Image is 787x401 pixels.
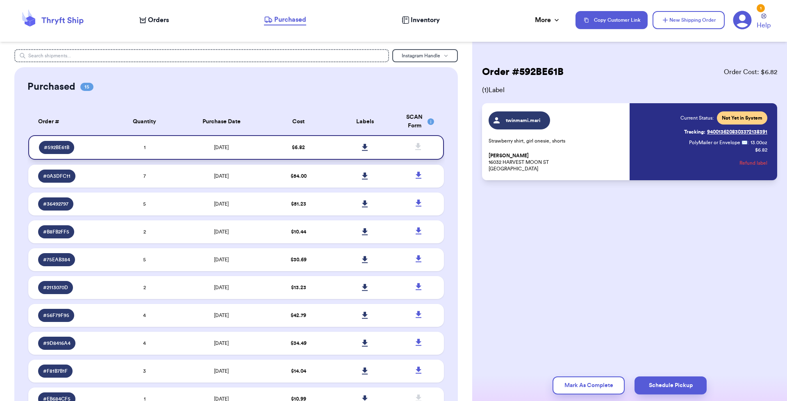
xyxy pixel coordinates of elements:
[684,129,705,135] span: Tracking:
[291,369,306,374] span: $ 14.04
[143,202,146,206] span: 5
[148,15,169,25] span: Orders
[489,152,625,172] p: 16032 HARVEST MOON ST [GEOGRAPHIC_DATA]
[757,20,771,30] span: Help
[680,115,714,121] span: Current Status:
[143,341,146,346] span: 4
[143,369,146,374] span: 3
[755,147,767,153] p: $ 6.82
[291,257,307,262] span: $ 30.69
[14,49,389,62] input: Search shipments...
[111,108,178,135] th: Quantity
[143,229,146,234] span: 2
[214,341,229,346] span: [DATE]
[43,340,71,347] span: # 9D8416A4
[291,313,306,318] span: $ 42.79
[214,369,229,374] span: [DATE]
[392,49,458,62] button: Instagram Handle
[43,312,69,319] span: # 56F79F95
[143,285,146,290] span: 2
[689,140,748,145] span: PolyMailer or Envelope ✉️
[265,108,332,135] th: Cost
[43,173,71,179] span: # 0A3DFC11
[214,257,229,262] span: [DATE]
[27,80,75,93] h2: Purchased
[214,285,229,290] span: [DATE]
[264,15,306,25] a: Purchased
[291,341,307,346] span: $ 34.49
[291,174,307,179] span: $ 54.00
[43,229,69,235] span: # B8FB2FF5
[724,67,777,77] span: Order Cost: $ 6.82
[43,284,68,291] span: # 2113070D
[43,368,68,374] span: # F81B7B1F
[139,15,169,25] a: Orders
[402,53,440,58] span: Instagram Handle
[748,139,749,146] span: :
[402,15,440,25] a: Inventory
[403,113,434,130] div: SCAN Form
[684,125,767,138] a: Tracking:9400136208303372138391
[144,145,146,150] span: 1
[143,174,146,179] span: 7
[143,257,146,262] span: 5
[214,313,229,318] span: [DATE]
[482,85,777,95] span: ( 1 ) Label
[489,153,529,159] span: [PERSON_NAME]
[291,202,306,206] span: $ 51.23
[751,139,767,146] span: 13.00 oz
[178,108,265,135] th: Purchase Date
[292,145,305,150] span: $ 6.82
[80,83,93,91] span: 15
[214,174,229,179] span: [DATE]
[214,202,229,206] span: [DATE]
[722,115,762,121] span: Not Yet in System
[143,313,146,318] span: 4
[535,15,561,25] div: More
[739,154,767,172] button: Refund label
[482,66,564,79] h2: Order # 592BE61B
[43,201,68,207] span: # 36492797
[332,108,398,135] th: Labels
[43,256,70,263] span: # 75EAB384
[44,144,69,151] span: # 592BE61B
[274,15,306,25] span: Purchased
[489,138,625,144] p: Strawberry shirt, girl onesie, shorts
[28,108,111,135] th: Order #
[575,11,648,29] button: Copy Customer Link
[214,145,229,150] span: [DATE]
[214,229,229,234] span: [DATE]
[504,117,543,124] span: twinmami.mari
[757,4,765,12] div: 1
[757,14,771,30] a: Help
[291,285,306,290] span: $ 13.23
[653,11,725,29] button: New Shipping Order
[411,15,440,25] span: Inventory
[553,376,625,394] button: Mark As Complete
[635,376,707,394] button: Schedule Pickup
[733,11,752,29] a: 1
[291,229,306,234] span: $ 10.44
